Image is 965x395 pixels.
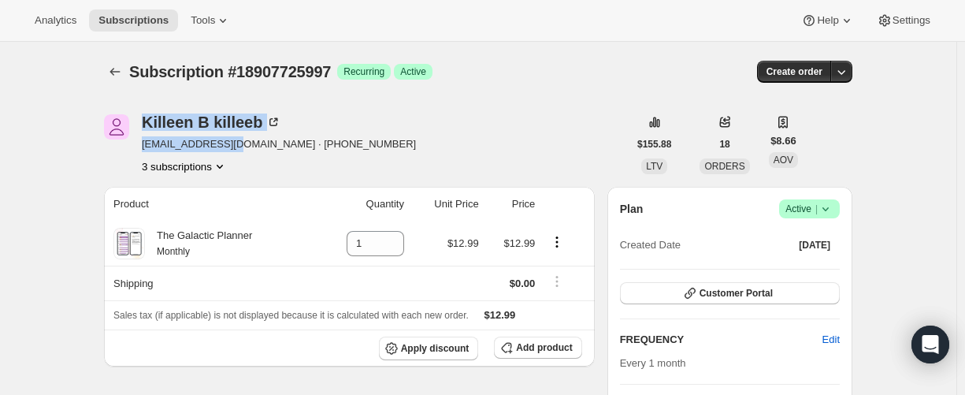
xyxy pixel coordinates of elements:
[484,309,516,321] span: $12.99
[637,138,671,151] span: $155.88
[89,9,178,32] button: Subscriptions
[409,187,484,222] th: Unit Price
[620,237,681,253] span: Created Date
[792,9,863,32] button: Help
[628,133,681,155] button: $155.88
[115,228,143,259] img: product img
[343,65,384,78] span: Recurring
[113,310,469,321] span: Sales tax (if applicable) is not displayed because it is calculated with each new order.
[104,61,126,83] button: Subscriptions
[757,61,832,83] button: Create order
[400,65,426,78] span: Active
[620,282,840,304] button: Customer Portal
[484,187,540,222] th: Price
[620,332,822,348] h2: FREQUENCY
[789,234,840,256] button: [DATE]
[704,161,744,172] span: ORDERS
[700,287,773,300] span: Customer Portal
[799,239,830,252] span: [DATE]
[620,201,644,217] h2: Plan
[646,161,663,172] span: LTV
[822,332,840,348] span: Edit
[104,266,316,300] th: Shipping
[157,246,190,257] small: Monthly
[785,201,833,217] span: Active
[316,187,409,222] th: Quantity
[516,341,572,354] span: Add product
[620,357,686,369] span: Every 1 month
[817,14,838,27] span: Help
[379,337,479,360] button: Apply discount
[494,337,581,359] button: Add product
[104,114,129,140] span: Killeen B killeeb
[770,133,796,149] span: $8.66
[504,237,536,249] span: $12.99
[129,63,331,80] span: Subscription #18907725997
[815,203,818,215] span: |
[544,233,570,251] button: Product actions
[766,65,822,78] span: Create order
[401,342,470,355] span: Apply discount
[510,278,536,289] span: $0.00
[774,155,793,166] span: AOV
[98,14,169,27] span: Subscriptions
[710,133,739,155] button: 18
[447,237,479,249] span: $12.99
[142,158,228,174] button: Product actions
[867,9,940,32] button: Settings
[142,114,281,130] div: Killeen B killeeb
[35,14,76,27] span: Analytics
[25,9,86,32] button: Analytics
[145,228,252,259] div: The Galactic Planner
[719,138,729,151] span: 18
[544,273,570,290] button: Shipping actions
[813,327,849,352] button: Edit
[181,9,240,32] button: Tools
[893,14,930,27] span: Settings
[191,14,215,27] span: Tools
[911,326,949,363] div: Open Intercom Messenger
[142,136,416,152] span: [EMAIL_ADDRESS][DOMAIN_NAME] · [PHONE_NUMBER]
[104,187,316,222] th: Product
